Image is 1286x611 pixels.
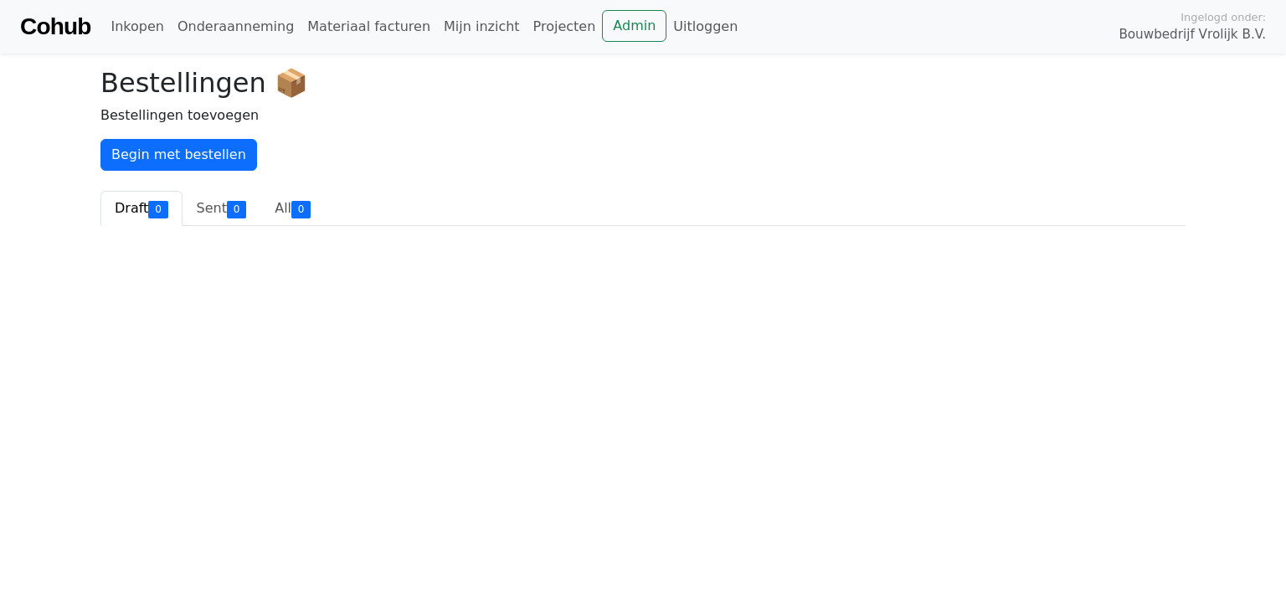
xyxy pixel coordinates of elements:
a: Projecten [527,10,603,44]
h2: Bestellingen 📦 [100,67,1186,99]
a: Uitloggen [666,10,744,44]
div: 0 [148,201,167,218]
p: Bestellingen toevoegen [100,105,1186,126]
a: Sent0 [183,191,261,226]
a: Draft0 [100,191,183,226]
a: Onderaanneming [171,10,301,44]
div: 0 [291,201,311,218]
div: 0 [227,201,246,218]
a: Admin [602,10,666,42]
a: Inkopen [104,10,170,44]
a: Begin met bestellen [100,139,257,171]
a: Mijn inzicht [437,10,527,44]
span: Ingelogd onder: [1181,9,1266,25]
span: Bouwbedrijf Vrolijk B.V. [1119,25,1266,44]
a: Cohub [20,7,90,47]
a: All0 [260,191,325,226]
a: Materiaal facturen [301,10,437,44]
